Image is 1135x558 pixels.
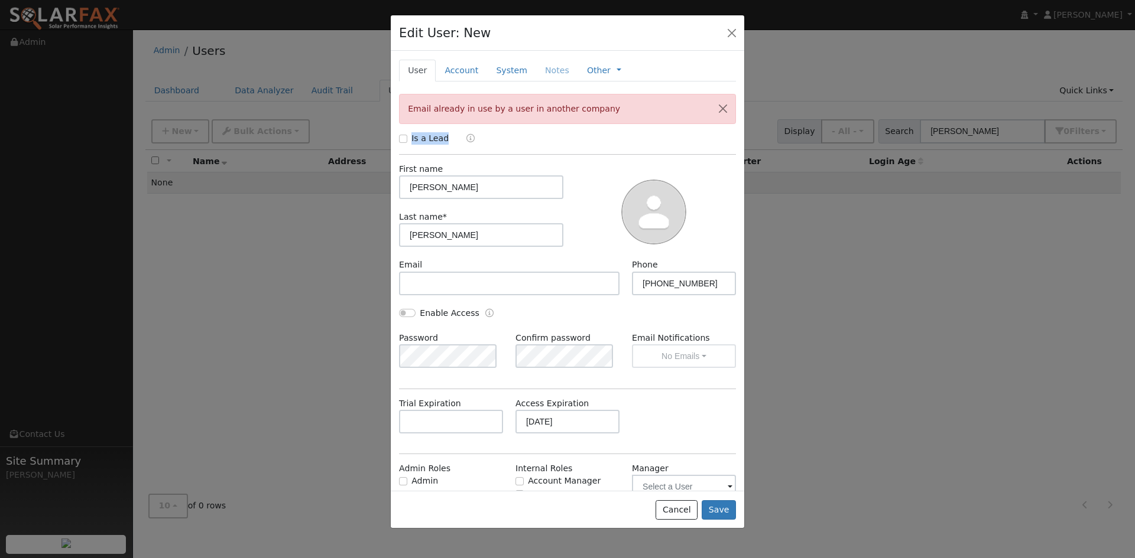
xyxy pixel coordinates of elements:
input: Is a Lead [399,135,407,143]
label: Admin [411,475,438,487]
label: Last name [399,211,447,223]
label: Email [399,259,422,271]
button: Save [702,500,736,520]
input: Select a User [632,475,736,498]
label: Confirm password [515,332,591,344]
label: Admin Roles [399,462,450,475]
input: Admin [399,477,407,485]
h4: Edit User: New [399,24,491,43]
label: Enable Access [420,307,479,319]
label: Internal Roles [515,462,572,475]
label: Phone [632,259,658,271]
a: Lead [458,132,475,146]
label: Access Expiration [515,397,589,410]
label: Password [399,332,438,344]
button: Cancel [656,500,698,520]
label: Email Notifications [632,332,736,344]
label: Manager [632,462,669,475]
a: Other [587,64,611,77]
span: Required [443,212,447,221]
label: Salesperson [528,488,579,501]
input: Salesperson [515,490,524,498]
label: Is a Lead [411,132,449,145]
a: Enable Access [485,307,494,321]
label: First name [399,163,443,175]
span: Email already in use by a user in another company [408,104,620,113]
a: Account [436,60,487,81]
a: System [487,60,536,81]
label: Account Manager [528,475,601,487]
input: Account Manager [515,477,524,485]
label: Trial Expiration [399,397,461,410]
a: User [399,60,436,81]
